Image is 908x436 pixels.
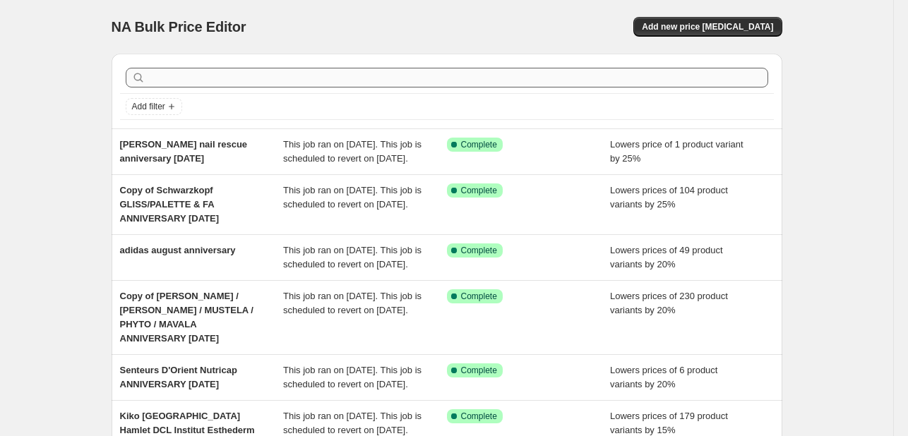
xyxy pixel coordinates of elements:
[461,139,497,150] span: Complete
[120,291,253,344] span: Copy of [PERSON_NAME] / [PERSON_NAME] / MUSTELA / PHYTO / MAVALA ANNIVERSARY [DATE]
[112,19,246,35] span: NA Bulk Price Editor
[283,185,422,210] span: This job ran on [DATE]. This job is scheduled to revert on [DATE].
[610,185,728,210] span: Lowers prices of 104 product variants by 25%
[461,185,497,196] span: Complete
[283,365,422,389] span: This job ran on [DATE]. This job is scheduled to revert on [DATE].
[126,98,182,115] button: Add filter
[633,17,782,37] button: Add new price [MEDICAL_DATA]
[461,365,497,376] span: Complete
[642,21,773,32] span: Add new price [MEDICAL_DATA]
[610,291,728,315] span: Lowers prices of 230 product variants by 20%
[120,185,220,224] span: Copy of Schwarzkopf GLISS/PALETTE & FA ANNIVERSARY [DATE]
[610,365,717,389] span: Lowers prices of 6 product variants by 20%
[610,245,723,270] span: Lowers prices of 49 product variants by 20%
[283,139,422,164] span: This job ran on [DATE]. This job is scheduled to revert on [DATE].
[283,245,422,270] span: This job ran on [DATE]. This job is scheduled to revert on [DATE].
[610,411,728,435] span: Lowers prices of 179 product variants by 15%
[283,291,422,315] span: This job ran on [DATE]. This job is scheduled to revert on [DATE].
[461,291,497,302] span: Complete
[120,365,237,389] span: Senteurs D'Orient Nutricap ANNIVERSARY [DATE]
[120,245,236,255] span: adidas august anniversary
[461,411,497,422] span: Complete
[132,101,165,112] span: Add filter
[610,139,743,164] span: Lowers price of 1 product variant by 25%
[120,139,248,164] span: [PERSON_NAME] nail rescue anniversary [DATE]
[283,411,422,435] span: This job ran on [DATE]. This job is scheduled to revert on [DATE].
[461,245,497,256] span: Complete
